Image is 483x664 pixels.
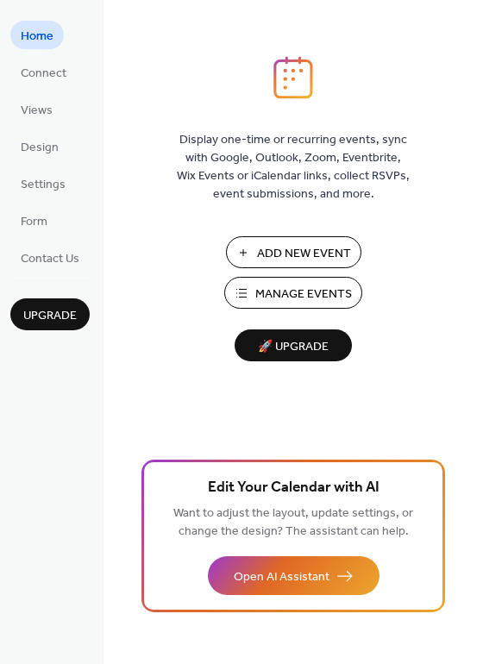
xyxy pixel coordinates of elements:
[21,102,53,120] span: Views
[245,335,342,359] span: 🚀 Upgrade
[21,250,79,268] span: Contact Us
[10,95,63,123] a: Views
[208,476,379,500] span: Edit Your Calendar with AI
[255,285,352,304] span: Manage Events
[21,176,66,194] span: Settings
[177,131,410,204] span: Display one-time or recurring events, sync with Google, Outlook, Zoom, Eventbrite, Wix Events or ...
[234,568,329,586] span: Open AI Assistant
[10,132,69,160] a: Design
[173,502,413,543] span: Want to adjust the layout, update settings, or change the design? The assistant can help.
[10,206,58,235] a: Form
[10,21,64,49] a: Home
[10,169,76,197] a: Settings
[273,56,313,99] img: logo_icon.svg
[224,277,362,309] button: Manage Events
[10,58,77,86] a: Connect
[21,139,59,157] span: Design
[21,28,53,46] span: Home
[208,556,379,595] button: Open AI Assistant
[21,65,66,83] span: Connect
[10,243,90,272] a: Contact Us
[23,307,77,325] span: Upgrade
[10,298,90,330] button: Upgrade
[235,329,352,361] button: 🚀 Upgrade
[226,236,361,268] button: Add New Event
[257,245,351,263] span: Add New Event
[21,213,47,231] span: Form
